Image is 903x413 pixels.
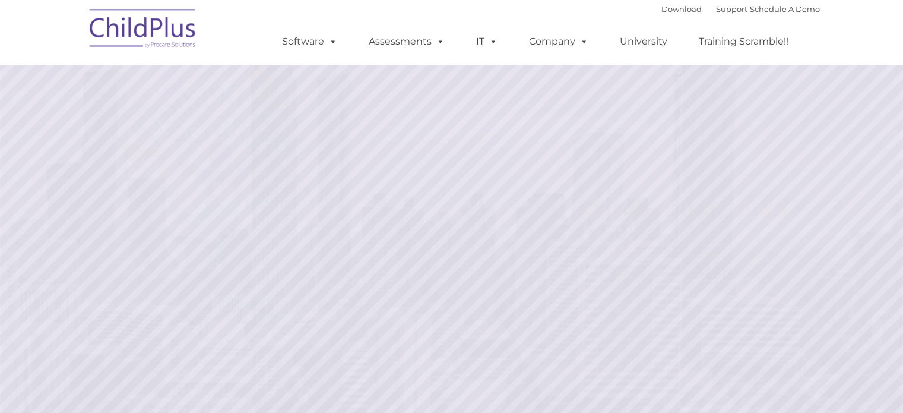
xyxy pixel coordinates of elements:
a: IT [464,30,509,53]
a: Schedule A Demo [750,4,820,14]
a: Learn More [614,251,765,291]
a: Software [270,30,349,53]
a: Assessments [357,30,457,53]
a: University [608,30,679,53]
a: Training Scramble!! [687,30,800,53]
img: ChildPlus by Procare Solutions [84,1,202,60]
a: Company [517,30,600,53]
a: Download [661,4,702,14]
a: Support [716,4,747,14]
font: | [661,4,820,14]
